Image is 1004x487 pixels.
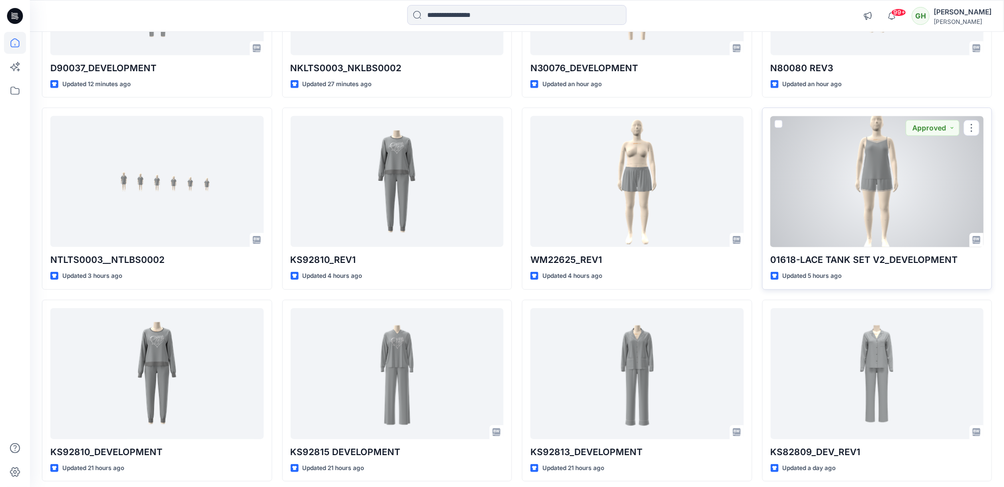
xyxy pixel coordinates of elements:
[50,61,264,75] p: D90037_DEVELOPMENT
[530,445,744,459] p: KS92813_DEVELOPMENT
[50,308,264,439] a: KS92810_DEVELOPMENT
[62,271,122,281] p: Updated 3 hours ago
[291,445,504,459] p: KS92815 DEVELOPMENT
[771,308,984,439] a: KS82809_DEV_REV1
[530,61,744,75] p: N30076_DEVELOPMENT
[62,79,131,90] p: Updated 12 minutes ago
[530,116,744,247] a: WM22625_REV1
[934,6,992,18] div: [PERSON_NAME]
[530,308,744,439] a: KS92813_DEVELOPMENT
[771,445,984,459] p: KS82809_DEV_REV1
[542,79,602,90] p: Updated an hour ago
[303,463,364,474] p: Updated 21 hours ago
[303,79,372,90] p: Updated 27 minutes ago
[303,271,362,281] p: Updated 4 hours ago
[62,463,124,474] p: Updated 21 hours ago
[530,253,744,267] p: WM22625_REV1
[291,61,504,75] p: NKLTS0003_NKLBS0002
[783,271,842,281] p: Updated 5 hours ago
[50,116,264,247] a: NTLTS0003__NTLBS0002
[291,308,504,439] a: KS92815 DEVELOPMENT
[771,116,984,247] a: 01618-LACE TANK SET V2_DEVELOPMENT
[50,253,264,267] p: NTLTS0003__NTLBS0002
[771,253,984,267] p: 01618-LACE TANK SET V2_DEVELOPMENT
[783,463,836,474] p: Updated a day ago
[291,116,504,247] a: KS92810_REV1
[771,61,984,75] p: N80080 REV3
[50,445,264,459] p: KS92810_DEVELOPMENT
[891,8,906,16] span: 99+
[783,79,842,90] p: Updated an hour ago
[912,7,930,25] div: GH
[291,253,504,267] p: KS92810_REV1
[542,271,602,281] p: Updated 4 hours ago
[542,463,604,474] p: Updated 21 hours ago
[934,18,992,25] div: [PERSON_NAME]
